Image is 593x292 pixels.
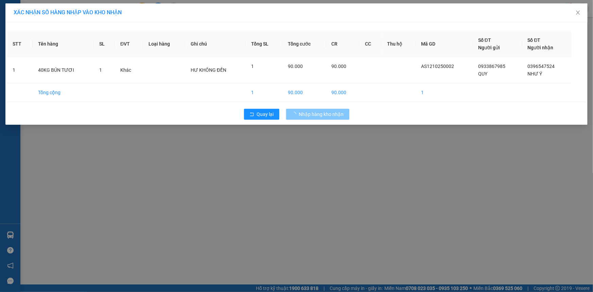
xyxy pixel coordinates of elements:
span: 0933867985 [478,64,505,69]
td: 90.000 [282,83,326,102]
span: close [575,10,581,15]
button: Close [569,3,588,22]
th: Thu hộ [382,31,416,57]
b: GỬI : PV [GEOGRAPHIC_DATA] [8,49,101,72]
th: Tổng SL [246,31,282,57]
span: Số ĐT [528,37,541,43]
th: Ghi chú [185,31,246,57]
th: ĐVT [115,31,143,57]
span: NHƯ Ý [528,71,542,76]
span: XÁC NHẬN SỐ HÀNG NHẬP VÀO KHO NHẬN [14,9,122,16]
li: Hotline: 1900 8153 [64,25,284,34]
th: Loại hàng [143,31,185,57]
td: Tổng cộng [33,83,93,102]
th: SL [94,31,115,57]
span: Người gửi [478,45,500,50]
th: Tổng cước [282,31,326,57]
td: 1 [246,83,282,102]
td: 40KG BÚN TƯƠI [33,57,93,83]
td: 90.000 [326,83,360,102]
span: Người nhận [528,45,554,50]
button: Nhập hàng kho nhận [286,109,349,120]
th: STT [7,31,33,57]
td: 1 [416,83,473,102]
span: 0396547524 [528,64,555,69]
li: [STREET_ADDRESS][PERSON_NAME]. [GEOGRAPHIC_DATA], Tỉnh [GEOGRAPHIC_DATA] [64,17,284,25]
span: QUY [478,71,487,76]
span: Quay lại [257,110,274,118]
span: Nhập hàng kho nhận [299,110,344,118]
span: 1 [251,64,254,69]
th: Mã GD [416,31,473,57]
th: CR [326,31,360,57]
span: rollback [249,112,254,117]
th: CC [360,31,382,57]
td: Khác [115,57,143,83]
td: 1 [7,57,33,83]
span: HƯ KHÔNG ĐỀN [191,67,226,73]
span: loading [292,112,299,117]
button: rollbackQuay lại [244,109,279,120]
span: 90.000 [332,64,347,69]
span: 1 [99,67,102,73]
span: AS1210250002 [421,64,454,69]
span: Số ĐT [478,37,491,43]
img: logo.jpg [8,8,42,42]
th: Tên hàng [33,31,93,57]
span: 90.000 [288,64,303,69]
